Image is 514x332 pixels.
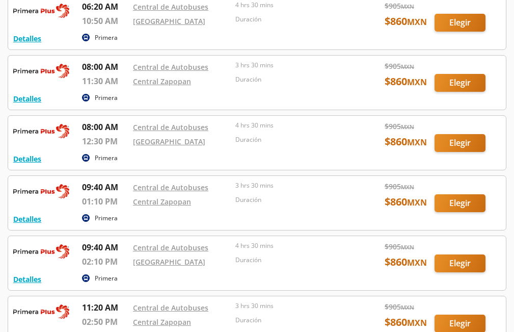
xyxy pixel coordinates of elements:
[13,214,41,224] button: Detalles
[133,183,208,192] a: Central de Autobuses
[95,154,118,163] p: Primera
[133,243,208,252] a: Central de Autobuses
[95,214,118,223] p: Primera
[133,303,208,313] a: Central de Autobuses
[133,137,205,146] a: [GEOGRAPHIC_DATA]
[13,93,41,104] button: Detalles
[13,33,41,44] button: Detalles
[95,33,118,42] p: Primera
[133,197,191,207] a: Central Zapopan
[133,317,191,327] a: Central Zapopan
[13,274,41,285] button: Detalles
[133,257,205,267] a: [GEOGRAPHIC_DATA]
[133,62,208,72] a: Central de Autobuses
[133,122,208,132] a: Central de Autobuses
[133,2,208,12] a: Central de Autobuses
[95,274,118,283] p: Primera
[133,76,191,86] a: Central Zapopan
[95,93,118,103] p: Primera
[13,154,41,164] button: Detalles
[133,16,205,26] a: [GEOGRAPHIC_DATA]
